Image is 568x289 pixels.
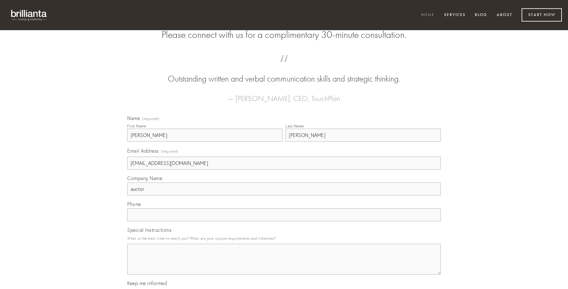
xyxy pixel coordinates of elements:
[127,280,167,286] span: Keep me informed
[440,10,470,20] a: Services
[127,124,146,128] div: First Name
[137,61,431,85] blockquote: Outstanding written and verbal communication skills and strategic thinking.
[127,148,159,154] span: Email Address
[137,85,431,105] figcaption: — [PERSON_NAME], CEO, TouchPlan
[127,115,140,121] span: Name
[127,234,441,243] p: What is the best time to reach you? What are your unique requirements and timelines?
[6,6,52,24] img: brillianta - research, strategy, marketing
[137,61,431,73] span: “
[417,10,439,20] a: Home
[127,227,172,233] span: Special Instructions
[127,29,441,41] h2: Please connect with us for a complimentary 30-minute consultation.
[127,201,141,207] span: Phone
[161,147,178,155] span: (required)
[471,10,491,20] a: Blog
[522,8,562,22] a: Start Now
[142,117,159,121] span: (required)
[286,124,304,128] div: Last Name
[127,175,162,181] span: Company Name
[493,10,516,20] a: About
